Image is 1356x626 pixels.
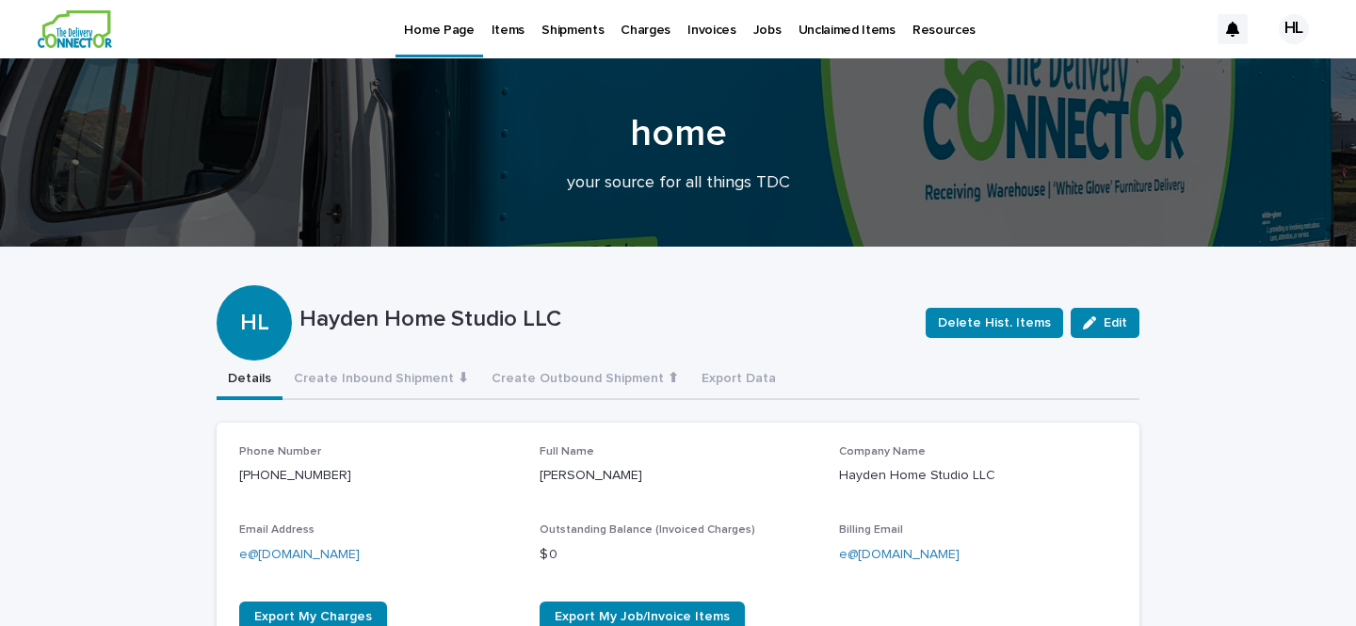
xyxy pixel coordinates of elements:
span: Outstanding Balance (Invoiced Charges) [540,524,755,536]
p: your source for all things TDC [301,173,1055,194]
div: HL [1279,14,1309,44]
a: [PHONE_NUMBER] [239,469,351,482]
h1: home [217,111,1139,156]
button: Details [217,361,282,400]
button: Edit [1071,308,1139,338]
p: Hayden Home Studio LLC [839,466,1117,486]
span: Full Name [540,446,594,457]
div: HL [217,234,292,337]
span: Edit [1104,316,1127,329]
button: Export Data [690,361,787,400]
p: [PERSON_NAME] [540,466,817,486]
button: Create Inbound Shipment ⬇ [282,361,480,400]
span: Export My Charges [254,610,372,623]
p: Hayden Home Studio LLC [299,306,911,333]
span: Billing Email [839,524,903,536]
span: Email Address [239,524,315,536]
button: Delete Hist. Items [926,308,1063,338]
button: Create Outbound Shipment ⬆ [480,361,690,400]
span: Delete Hist. Items [938,313,1051,332]
a: e@[DOMAIN_NAME] [839,548,960,561]
a: e@[DOMAIN_NAME] [239,548,360,561]
span: Phone Number [239,446,321,457]
span: Export My Job/Invoice Items [555,610,730,623]
img: aCWQmA6OSGG0Kwt8cj3c [38,10,112,48]
p: $ 0 [540,545,817,565]
span: Company Name [839,446,926,457]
